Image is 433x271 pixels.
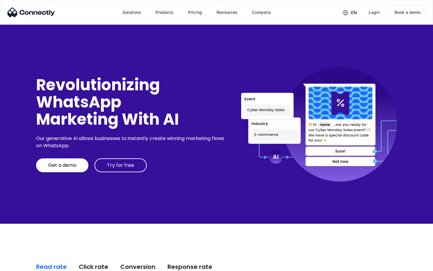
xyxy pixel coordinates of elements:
div: Company [252,8,271,17]
div: Try for free [107,162,134,168]
div: Conversion [120,263,155,271]
a: Login [364,5,385,20]
aside: Language selected: English [6,260,36,269]
div: Resources [216,8,238,17]
div: Solutions [118,5,146,20]
div: Products [151,5,178,20]
ul: Language list [12,260,36,269]
div: Revolutionizing WhatsApp Marketing With AI [36,76,226,128]
div: Click rate [79,263,108,271]
div: Response rate [167,263,212,271]
div: Our generative AI allows businesses to instantly create winning marketing flows on WhatsApp. [36,135,226,149]
div: Login [369,8,380,17]
div: Pricing [188,8,202,17]
div: en [338,8,361,17]
div: en [351,8,357,17]
div: Company [247,5,276,20]
a: Book a demo [389,5,425,19]
div: Products [155,8,174,17]
a: Pricing [183,5,207,20]
div: Solutions [122,8,141,17]
img: Connectly Logo [8,8,55,17]
a: Try for free [94,158,147,172]
div: Read rate [36,263,67,271]
a: Get a demo [36,158,88,172]
div: Resources [212,5,242,20]
div: Get a demo [48,162,76,168]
